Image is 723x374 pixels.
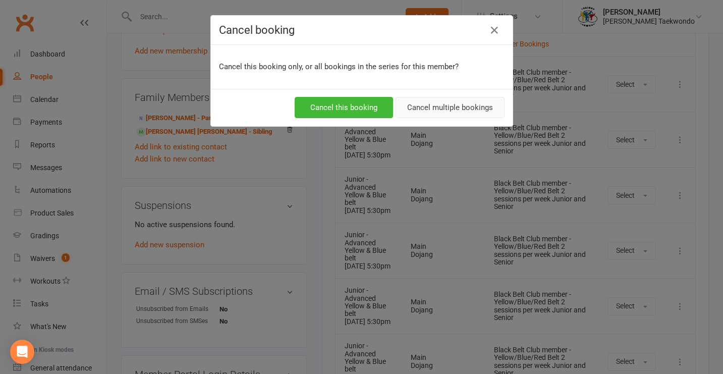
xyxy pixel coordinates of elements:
[486,22,503,38] button: Close
[396,97,505,118] button: Cancel multiple bookings
[219,61,505,73] p: Cancel this booking only, or all bookings in the series for this member?
[219,24,505,36] h4: Cancel booking
[295,97,393,118] button: Cancel this booking
[10,340,34,364] div: Open Intercom Messenger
